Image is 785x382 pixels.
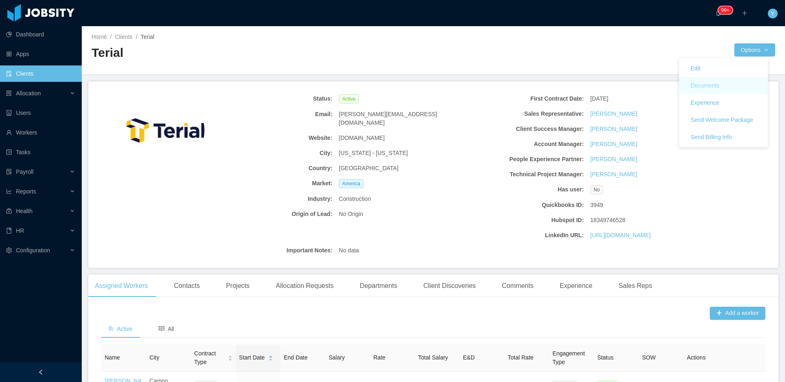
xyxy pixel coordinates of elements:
[715,10,721,16] i: icon: bell
[684,130,738,144] button: Send Billing Info
[590,216,626,225] span: 18349746528
[679,60,768,77] a: Edit
[228,357,232,360] i: icon: caret-down
[213,246,332,255] b: Important Notes:
[464,185,584,194] b: Has user:
[339,210,363,218] span: No Origin
[339,110,458,127] span: [PERSON_NAME][EMAIL_ADDRESS][DOMAIN_NAME]
[464,216,584,225] b: Hubspot ID:
[269,274,340,297] div: Allocation Requests
[220,274,256,297] div: Projects
[590,155,637,164] a: [PERSON_NAME]
[464,201,584,209] b: Quickbooks ID:
[213,164,332,173] b: Country:
[552,350,585,365] span: Engagement Type
[339,164,399,173] span: [GEOGRAPHIC_DATA]
[373,354,386,361] span: Rate
[6,247,12,253] i: icon: setting
[6,105,75,121] a: icon: robotUsers
[159,326,174,332] span: All
[496,274,540,297] div: Comments
[339,134,385,142] span: [DOMAIN_NAME]
[6,26,75,43] a: icon: pie-chartDashboard
[642,354,655,361] span: SOW
[742,10,747,16] i: icon: plus
[590,140,637,148] a: [PERSON_NAME]
[6,228,12,234] i: icon: book
[268,354,273,360] div: Sort
[110,34,112,40] span: /
[228,355,232,357] i: icon: caret-up
[16,227,24,234] span: HR
[213,94,332,103] b: Status:
[126,91,204,170] img: 1e607e50-9546-11ee-873f-9369367c1343_6585fe58dd28f-400w.png
[6,189,12,194] i: icon: line-chart
[339,195,371,203] span: Construction
[590,231,651,240] a: [URL][DOMAIN_NAME]
[136,34,137,40] span: /
[105,354,120,361] span: Name
[339,94,359,103] span: Active
[16,208,32,214] span: Health
[464,231,584,240] b: LinkedIn URL:
[684,96,726,109] button: Experience
[508,354,534,361] span: Total Rate
[88,274,155,297] div: Assigned Workers
[228,354,233,360] div: Sort
[6,144,75,160] a: icon: profileTasks
[16,90,41,97] span: Allocation
[6,90,12,96] i: icon: solution
[771,9,774,18] span: Y
[590,125,637,133] a: [PERSON_NAME]
[679,94,768,111] a: Experience
[268,355,273,357] i: icon: caret-up
[597,354,614,361] span: Status
[268,357,273,360] i: icon: caret-down
[587,91,713,106] div: [DATE]
[213,134,332,142] b: Website:
[108,326,114,331] i: icon: team
[684,62,707,75] button: Edit
[464,110,584,118] b: Sales Representative:
[710,307,765,320] button: icon: plusAdd a worker
[684,79,726,92] button: Documents
[463,354,475,361] span: E&D
[590,170,637,179] a: [PERSON_NAME]
[6,169,12,175] i: icon: file-protect
[464,140,584,148] b: Account Manager:
[464,94,584,103] b: First Contract Date:
[590,110,637,118] a: [PERSON_NAME]
[684,113,760,126] button: Send Welcome Package
[339,179,363,188] span: America
[239,353,265,362] span: Start Date
[418,354,448,361] span: Total Salary
[168,274,206,297] div: Contacts
[6,65,75,82] a: icon: auditClients
[16,169,34,175] span: Payroll
[329,354,345,361] span: Salary
[16,188,36,195] span: Reports
[590,201,603,209] span: 3949
[6,208,12,214] i: icon: medicine-box
[213,210,332,218] b: Origin of Lead:
[339,246,359,255] span: No data
[108,326,132,332] span: Active
[115,34,132,40] a: Clients
[213,149,332,157] b: City:
[590,185,603,194] span: No
[679,77,768,94] a: Documents
[6,124,75,141] a: icon: userWorkers
[464,170,584,179] b: Technical Project Manager:
[417,274,482,297] div: Client Discoveries
[734,43,775,56] button: Optionsicon: down
[213,195,332,203] b: Industry:
[612,274,659,297] div: Sales Reps
[718,6,733,14] sup: 425
[159,326,164,331] i: icon: read
[339,149,408,157] span: [US_STATE] - [US_STATE]
[141,34,154,40] span: Terial
[213,179,332,188] b: Market:
[6,46,75,62] a: icon: appstoreApps
[16,247,50,254] span: Configuration
[92,45,433,61] h2: Terial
